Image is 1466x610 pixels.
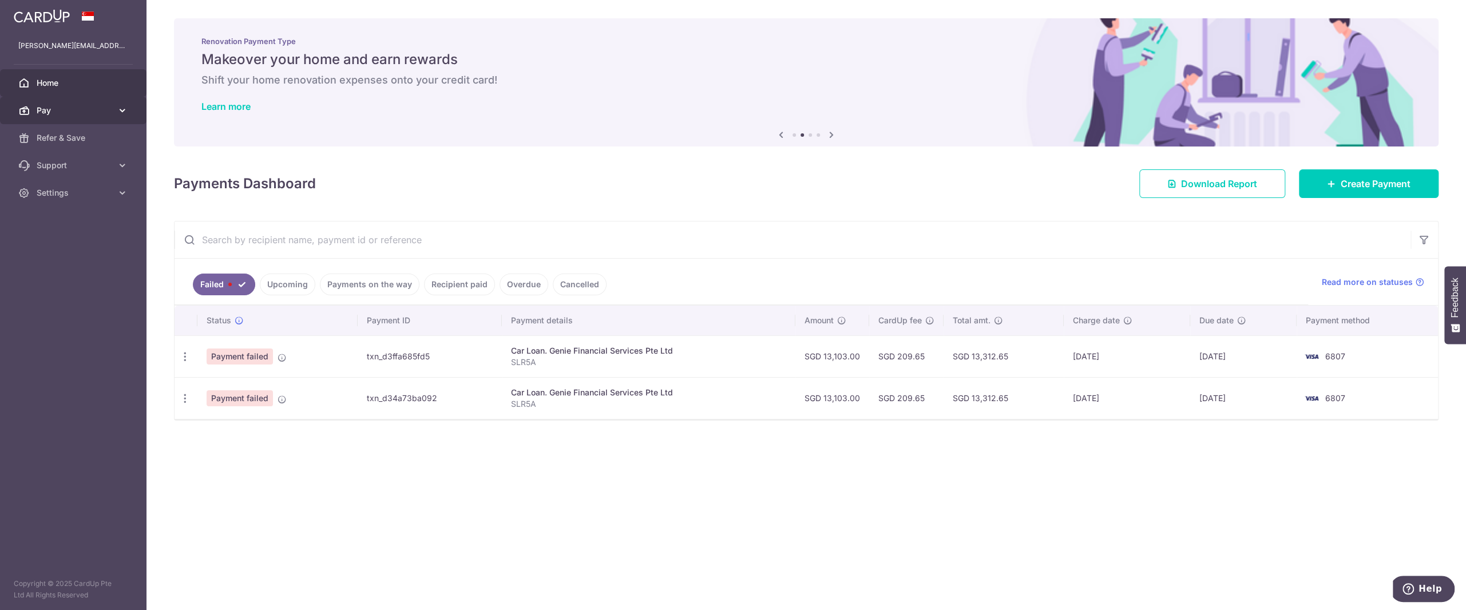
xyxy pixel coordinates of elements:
[260,274,315,295] a: Upcoming
[207,315,231,326] span: Status
[175,221,1410,258] input: Search by recipient name, payment id or reference
[953,315,990,326] span: Total amt.
[207,390,273,406] span: Payment failed
[878,315,922,326] span: CardUp fee
[320,274,419,295] a: Payments on the way
[37,77,112,89] span: Home
[944,377,1064,419] td: SGD 13,312.65
[18,40,128,52] p: [PERSON_NAME][EMAIL_ADDRESS][PERSON_NAME][DOMAIN_NAME]
[358,306,502,335] th: Payment ID
[511,345,786,357] div: Car Loan. Genie Financial Services Pte Ltd
[37,132,112,144] span: Refer & Save
[1297,306,1438,335] th: Payment method
[795,335,869,377] td: SGD 13,103.00
[37,160,112,171] span: Support
[869,335,944,377] td: SGD 209.65
[869,377,944,419] td: SGD 209.65
[14,9,70,23] img: CardUp
[1299,169,1439,198] a: Create Payment
[1190,377,1297,419] td: [DATE]
[1181,177,1257,191] span: Download Report
[201,37,1411,46] p: Renovation Payment Type
[1199,315,1234,326] span: Due date
[1341,177,1410,191] span: Create Payment
[1073,315,1120,326] span: Charge date
[201,73,1411,87] h6: Shift your home renovation expenses onto your credit card!
[1322,276,1424,288] a: Read more on statuses
[201,50,1411,69] h5: Makeover your home and earn rewards
[795,377,869,419] td: SGD 13,103.00
[1300,350,1323,363] img: Bank Card
[37,105,112,116] span: Pay
[424,274,495,295] a: Recipient paid
[1450,278,1460,318] span: Feedback
[1393,576,1455,604] iframe: Opens a widget where you can find more information
[1190,335,1297,377] td: [DATE]
[358,335,502,377] td: txn_d3ffa685fd5
[1064,335,1190,377] td: [DATE]
[500,274,548,295] a: Overdue
[1064,377,1190,419] td: [DATE]
[511,387,786,398] div: Car Loan. Genie Financial Services Pte Ltd
[511,398,786,410] p: SLR5A
[37,187,112,199] span: Settings
[553,274,607,295] a: Cancelled
[201,101,251,112] a: Learn more
[1300,391,1323,405] img: Bank Card
[174,18,1439,146] img: Renovation banner
[1325,351,1345,361] span: 6807
[358,377,502,419] td: txn_d34a73ba092
[1139,169,1285,198] a: Download Report
[511,357,786,368] p: SLR5A
[207,348,273,365] span: Payment failed
[1325,393,1345,403] span: 6807
[805,315,834,326] span: Amount
[1322,276,1413,288] span: Read more on statuses
[944,335,1064,377] td: SGD 13,312.65
[1444,266,1466,344] button: Feedback - Show survey
[502,306,795,335] th: Payment details
[174,173,316,194] h4: Payments Dashboard
[193,274,255,295] a: Failed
